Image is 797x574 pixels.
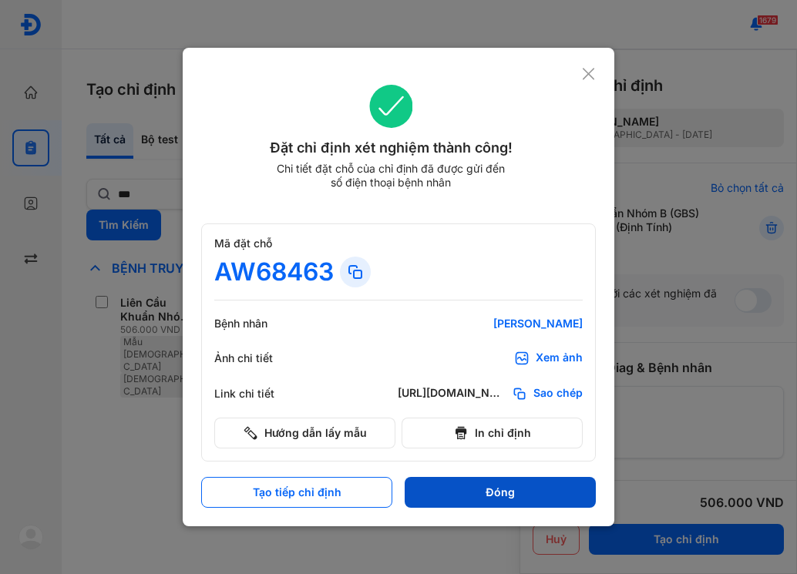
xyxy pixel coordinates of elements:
div: Xem ảnh [536,351,583,366]
button: In chỉ định [402,418,583,448]
div: [PERSON_NAME] [398,317,583,331]
span: Sao chép [533,386,583,401]
div: Bệnh nhân [214,317,307,331]
div: Mã đặt chỗ [214,237,583,250]
div: Link chi tiết [214,387,307,401]
button: Đóng [405,477,596,508]
div: AW68463 [214,257,334,287]
div: Ảnh chi tiết [214,351,307,365]
div: Đặt chỉ định xét nghiệm thành công! [201,137,581,159]
button: Hướng dẫn lấy mẫu [214,418,395,448]
div: [URL][DOMAIN_NAME] [398,386,506,401]
button: Tạo tiếp chỉ định [201,477,392,508]
div: Chi tiết đặt chỗ của chỉ định đã được gửi đến số điện thoại bệnh nhân [270,162,512,190]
